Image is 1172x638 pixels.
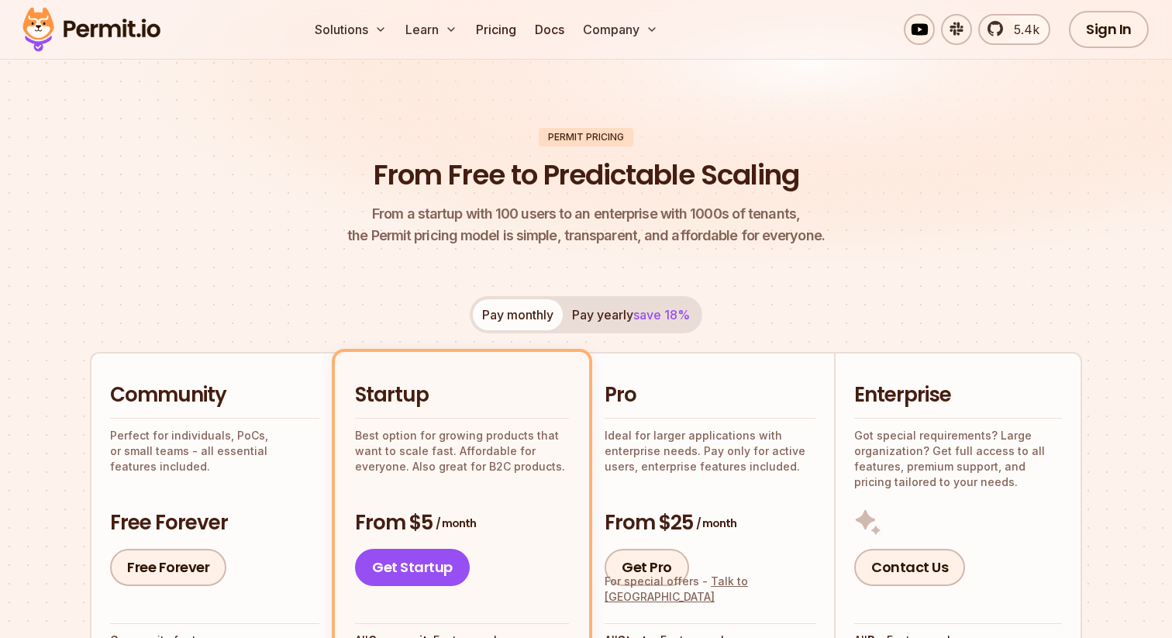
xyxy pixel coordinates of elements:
[605,428,815,474] p: Ideal for larger applications with enterprise needs. Pay only for active users, enterprise featur...
[347,203,825,225] span: From a startup with 100 users to an enterprise with 1000s of tenants,
[605,549,689,586] a: Get Pro
[529,14,570,45] a: Docs
[605,509,815,537] h3: From $25
[110,381,319,409] h2: Community
[605,574,815,605] div: For special offers -
[355,381,569,409] h2: Startup
[16,3,167,56] img: Permit logo
[470,14,522,45] a: Pricing
[355,549,470,586] a: Get Startup
[605,381,815,409] h2: Pro
[110,549,226,586] a: Free Forever
[854,549,965,586] a: Contact Us
[355,428,569,474] p: Best option for growing products that want to scale fast. Affordable for everyone. Also great for...
[539,128,633,147] div: Permit Pricing
[110,428,319,474] p: Perfect for individuals, PoCs, or small teams - all essential features included.
[436,516,476,531] span: / month
[309,14,393,45] button: Solutions
[1069,11,1149,48] a: Sign In
[978,14,1050,45] a: 5.4k
[399,14,464,45] button: Learn
[577,14,664,45] button: Company
[110,509,319,537] h3: Free Forever
[355,509,569,537] h3: From $5
[374,156,799,195] h1: From Free to Predictable Scaling
[633,307,690,322] span: save 18%
[1005,20,1039,39] span: 5.4k
[347,203,825,247] p: the Permit pricing model is simple, transparent, and affordable for everyone.
[696,516,736,531] span: / month
[563,299,699,330] button: Pay yearlysave 18%
[854,428,1062,490] p: Got special requirements? Large organization? Get full access to all features, premium support, a...
[854,381,1062,409] h2: Enterprise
